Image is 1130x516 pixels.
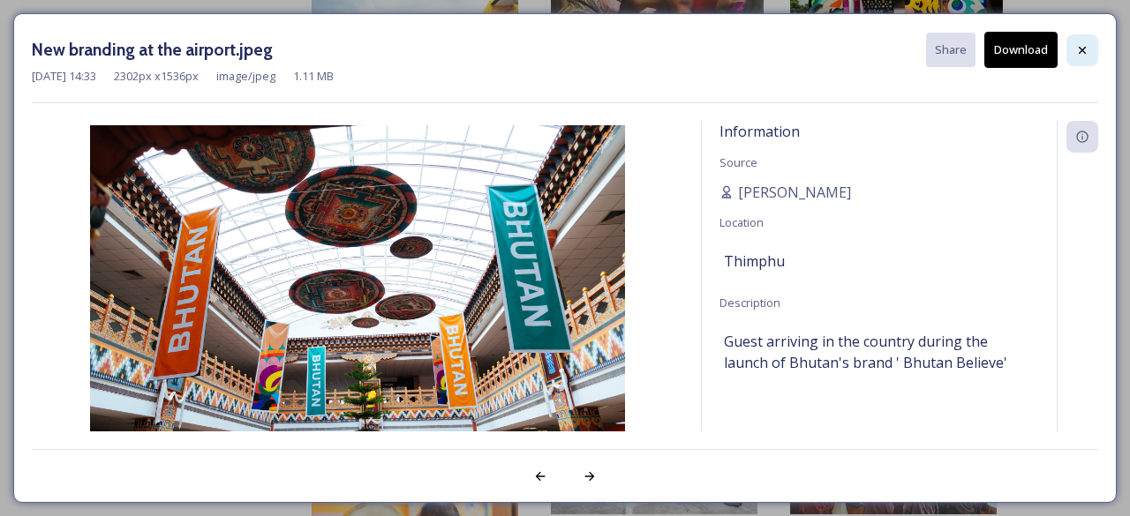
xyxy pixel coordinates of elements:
span: Information [719,122,800,141]
img: New%20branding%20at%20the%20airport.jpeg [32,125,683,482]
span: image/jpeg [216,68,275,85]
span: Guest arriving in the country during the launch of Bhutan's brand ' Bhutan Believe' [724,331,1035,373]
span: Description [719,295,780,310]
span: Location [719,214,764,230]
span: 1.11 MB [293,68,334,85]
span: Source [719,154,757,170]
span: 2302 px x 1536 px [114,68,199,85]
span: [PERSON_NAME] [738,182,851,203]
span: Thimphu [724,251,785,272]
button: Download [984,32,1058,68]
h3: New branding at the airport.jpeg [32,37,273,63]
span: [DATE] 14:33 [32,68,96,85]
button: Share [926,33,976,67]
